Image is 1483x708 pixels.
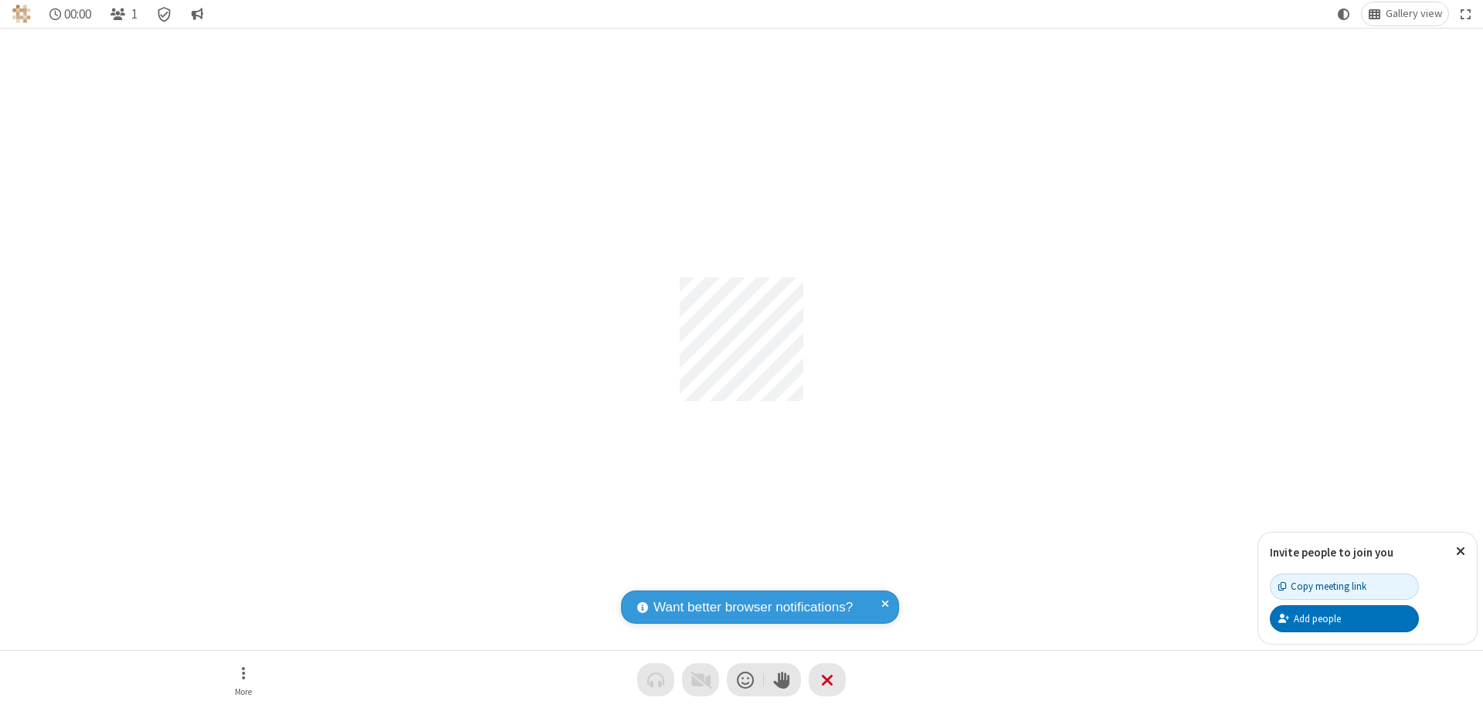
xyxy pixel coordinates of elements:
[1270,605,1419,631] button: Add people
[104,2,144,26] button: Open participant list
[1332,2,1356,26] button: Using system theme
[637,663,674,696] button: Audio problem - check your Internet connection or call by phone
[12,5,31,23] img: QA Selenium DO NOT DELETE OR CHANGE
[727,663,764,696] button: Send a reaction
[43,2,98,26] div: Timer
[220,658,266,702] button: Open menu
[1270,545,1393,560] label: Invite people to join you
[64,7,91,22] span: 00:00
[653,597,853,618] span: Want better browser notifications?
[1454,2,1478,26] button: Fullscreen
[235,687,252,696] span: More
[1362,2,1448,26] button: Change layout
[764,663,801,696] button: Raise hand
[682,663,719,696] button: Video
[1278,579,1366,594] div: Copy meeting link
[185,2,209,26] button: Conversation
[809,663,846,696] button: End or leave meeting
[1270,574,1419,600] button: Copy meeting link
[1386,8,1442,20] span: Gallery view
[150,2,179,26] div: Meeting details Encryption enabled
[131,7,137,22] span: 1
[1444,533,1477,570] button: Close popover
